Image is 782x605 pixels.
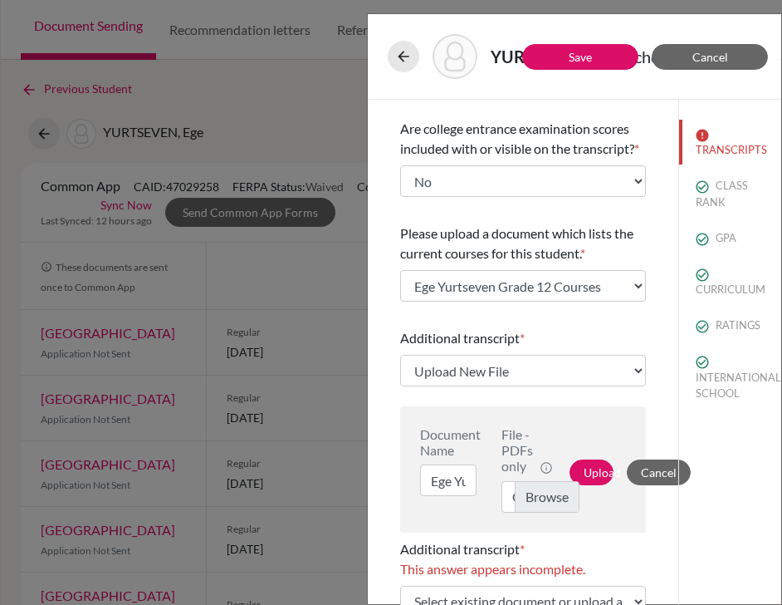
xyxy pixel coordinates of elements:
span: info [540,461,553,475]
span: Additional transcript [400,541,520,557]
span: Are college entrance examination scores included with or visible on the transcript? [400,121,634,156]
button: CLASS RANK [679,171,782,216]
button: CURRICULUM [679,259,782,304]
div: Document Name [420,426,477,458]
button: Upload [569,460,613,485]
div: File - PDFs only [501,426,545,475]
button: TRANSCRIPTS [679,120,782,165]
span: This answer appears incomplete. [400,561,585,577]
img: check_circle_outline-e4d4ac0f8e9136db5ab2.svg [696,180,709,194]
img: check_circle_outline-e4d4ac0f8e9136db5ab2.svg [696,356,709,369]
strong: YURTSEVEN, Ege [491,47,619,66]
img: error-544570611efd0a2d1de9.svg [696,129,709,142]
img: check_circle_outline-e4d4ac0f8e9136db5ab2.svg [696,320,709,333]
button: INTERNATIONAL SCHOOL [679,347,782,409]
img: check_circle_outline-e4d4ac0f8e9136db5ab2.svg [696,233,709,246]
button: GPA [679,224,782,253]
button: Cancel [627,460,691,485]
label: Choose file [501,481,579,513]
span: Please upload a document which lists the current courses for this student. [400,225,633,261]
button: RATINGS [679,311,782,340]
span: Additional transcript [400,330,520,346]
img: check_circle_outline-e4d4ac0f8e9136db5ab2.svg [696,268,709,282]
